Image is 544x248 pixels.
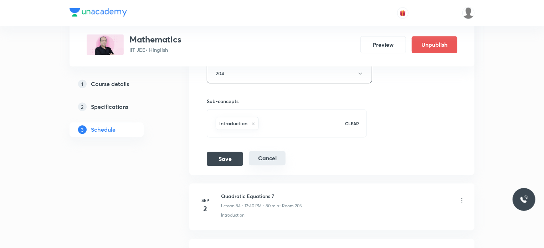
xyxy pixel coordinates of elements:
h6: Sep [198,197,212,203]
h5: Schedule [91,125,116,134]
h6: Quadratic Equations 7 [221,192,302,200]
button: Unpublish [412,36,457,53]
p: 2 [78,102,87,111]
img: avatar [400,10,406,16]
a: Company Logo [70,8,127,18]
p: Lesson 84 • 12:40 PM • 80 min [221,203,279,209]
button: Preview [360,36,406,53]
button: Save [207,152,243,166]
p: 3 [78,125,87,134]
h4: 2 [198,203,212,214]
p: Introduction [221,212,245,218]
img: ttu [520,195,528,204]
button: Cancel [249,151,286,165]
h5: Course details [91,80,129,88]
a: 1Course details [70,77,166,91]
button: avatar [397,7,409,19]
button: 204 [207,64,372,83]
p: 1 [78,80,87,88]
img: Dhirendra singh [462,7,474,19]
p: IIT JEE • Hinglish [129,46,181,54]
p: CLEAR [345,120,359,127]
img: E8C8FBC5-9563-40C6-9F36-66C01968D469_plus.png [87,34,124,55]
h5: Specifications [91,102,128,111]
h6: Introduction [219,120,247,127]
p: • Room 203 [279,203,302,209]
a: 2Specifications [70,100,166,114]
h6: Sub-concepts [207,97,367,105]
h3: Mathematics [129,34,181,45]
img: Company Logo [70,8,127,16]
